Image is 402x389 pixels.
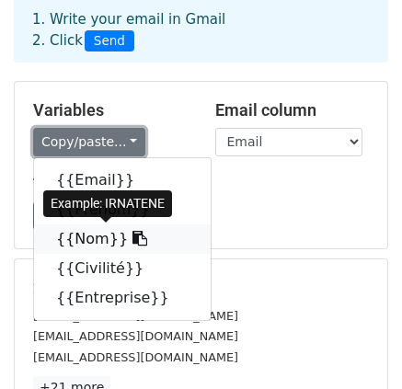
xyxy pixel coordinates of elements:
[34,166,211,195] a: {{Email}}
[215,100,370,120] h5: Email column
[33,128,145,156] a: Copy/paste...
[33,309,238,323] small: [EMAIL_ADDRESS][DOMAIN_NAME]
[33,329,238,343] small: [EMAIL_ADDRESS][DOMAIN_NAME]
[310,301,402,389] div: Widget de chat
[34,254,211,283] a: {{Civilité}}
[310,301,402,389] iframe: Chat Widget
[85,30,134,52] span: Send
[33,350,238,364] small: [EMAIL_ADDRESS][DOMAIN_NAME]
[43,190,172,217] div: Example: IRNATENE
[18,9,384,51] div: 1. Write your email in Gmail 2. Click
[33,100,188,120] h5: Variables
[34,195,211,224] a: {{Prénom}}
[34,224,211,254] a: {{Nom}}
[34,283,211,313] a: {{Entreprise}}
